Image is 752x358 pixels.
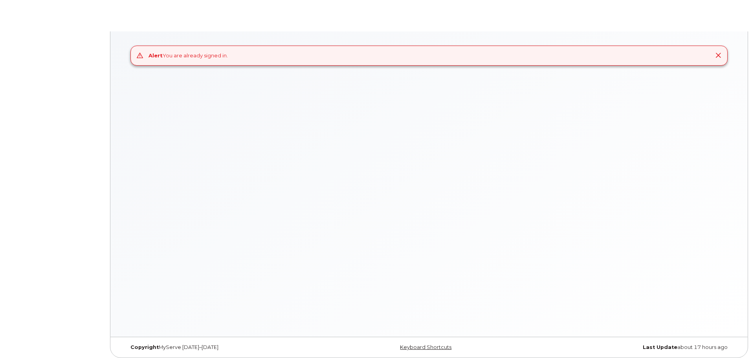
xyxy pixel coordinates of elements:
[400,344,451,350] a: Keyboard Shortcuts
[130,344,159,350] strong: Copyright
[125,344,328,351] div: MyServe [DATE]–[DATE]
[530,344,734,351] div: about 17 hours ago
[149,52,228,59] div: You are already signed in.
[149,52,163,59] strong: Alert
[643,344,677,350] strong: Last Update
